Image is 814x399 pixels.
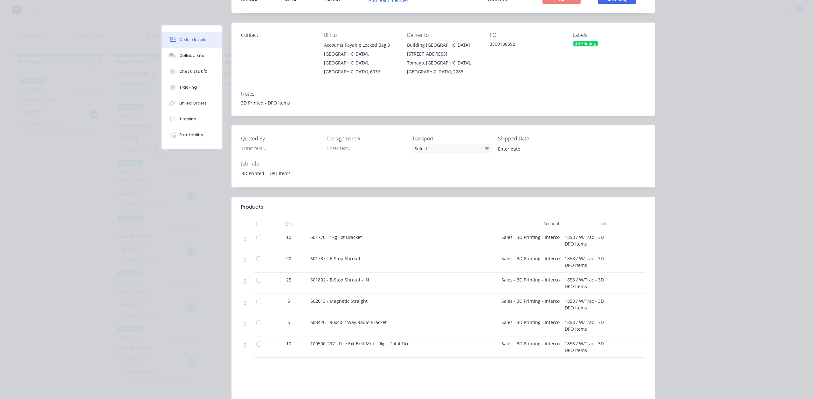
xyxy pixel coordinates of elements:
label: Transport [412,135,492,142]
label: Shipped Date [498,135,577,142]
span: 25 [286,276,291,283]
span: 603420 - 90x40 2 Way Radio Bracket [310,319,387,325]
div: Timeline [179,116,196,122]
div: 1858 / W/Trac - 3D DPO Items [562,273,610,294]
div: Sales - 3D Printing - Interco [499,251,562,273]
div: Sales - 3D Printing - Interco [499,336,562,358]
span: 601770 - 1kg Ext Bracket [310,234,362,240]
div: Products [241,203,263,211]
div: 1858 / W/Trac - 3D DPO Items [562,336,610,358]
div: Checklists 0/0 [179,69,207,74]
div: Accounts Payable Locked Bag 9 [324,41,397,50]
div: Sales - 3D Printing - Interco [499,315,562,336]
span: 5 [287,319,290,326]
span: 20 [286,255,291,262]
div: Deliver to [407,32,480,38]
span: 10 [286,340,291,347]
button: Profitability [162,127,222,143]
div: [GEOGRAPHIC_DATA], [GEOGRAPHIC_DATA], [GEOGRAPHIC_DATA], 6936 [324,50,397,76]
div: 1858 / W/Trac - 3D DPO Items [562,251,610,273]
button: Linked Orders [162,95,222,111]
div: 3500138592 [490,41,562,50]
div: Tracking [179,85,197,90]
div: Order details [179,37,206,43]
div: Bill to [324,32,397,38]
input: Enter date [493,144,573,153]
span: 100500-297 - Fire Ext Brkt Mnt - 9kg - Total Fire [310,341,410,347]
div: Select... [412,144,492,153]
span: 10 [286,234,291,240]
div: 1858 / W/Trac - 3D DPO Items [562,230,610,251]
button: Timeline [162,111,222,127]
div: 3D Printed - DPO Items [237,169,316,178]
div: Linked Orders [179,100,207,106]
span: 601892 - E-Stop Shroud - IN [310,277,369,283]
label: Quoted By [241,135,321,142]
label: Consignment # [327,135,406,142]
button: Tracking [162,79,222,95]
div: Accounts Payable Locked Bag 9[GEOGRAPHIC_DATA], [GEOGRAPHIC_DATA], [GEOGRAPHIC_DATA], 6936 [324,41,397,76]
div: 3D Printing [573,41,598,46]
div: Building [GEOGRAPHIC_DATA][STREET_ADDRESS] [407,41,480,58]
div: PO [490,32,562,38]
div: Sales - 3D Printing - Interco [499,294,562,315]
div: Tomago, [GEOGRAPHIC_DATA], [GEOGRAPHIC_DATA], 2283 [407,58,480,76]
div: Contact [241,32,314,38]
label: Job Title [241,160,321,167]
div: 1858 / W/Trac - 3D DPO Items [562,315,610,336]
span: 601787 - E-Stop Shroud [310,255,360,261]
div: Job [562,217,610,230]
div: Sales - 3D Printing - Interco [499,273,562,294]
div: Building [GEOGRAPHIC_DATA][STREET_ADDRESS]Tomago, [GEOGRAPHIC_DATA], [GEOGRAPHIC_DATA], 2283 [407,41,480,76]
div: 1858 / W/Trac - 3D DPO Items [562,294,610,315]
div: Qty [270,217,308,230]
div: Profitability [179,132,203,138]
button: Order details [162,32,222,48]
div: Labels [573,32,645,38]
span: 602013 - Magnetic Straight [310,298,368,304]
div: Account [499,217,562,230]
div: Notes [241,91,645,97]
div: Collaborate [179,53,204,58]
span: 5 [287,298,290,304]
div: 3D Printed - DPO Items [241,99,645,106]
button: Collaborate [162,48,222,64]
button: Checklists 0/0 [162,64,222,79]
div: Sales - 3D Printing - Interco [499,230,562,251]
